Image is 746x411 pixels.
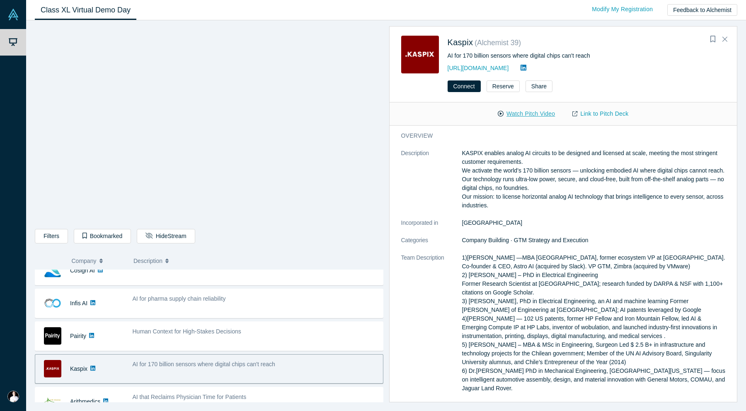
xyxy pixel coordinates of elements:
[448,51,724,60] div: AI for 170 billion sensors where digital chips can't reach
[448,38,473,47] a: Kaspix
[72,252,97,270] span: Company
[70,267,95,274] a: Cosign AI
[401,36,439,73] img: Kaspix's Logo
[462,401,726,410] dd: 11-50
[583,2,661,17] a: Modify My Registration
[401,131,714,140] h3: overview
[448,80,481,92] button: Connect
[35,27,383,223] iframe: Alchemist Class XL Demo Day: Vault
[70,365,87,372] a: Kaspix
[667,4,737,16] button: Feedback to Alchemist
[462,219,726,227] dd: [GEOGRAPHIC_DATA]
[70,300,87,306] a: Infis AI
[462,149,726,210] p: KASPIX enables analog AI circuits to be designed and licensed at scale, meeting the most stringen...
[137,229,195,243] button: HideStream
[487,80,520,92] button: Reserve
[475,39,521,47] small: ( Alchemist 39 )
[44,294,61,312] img: Infis AI's Logo
[44,393,61,410] img: Arithmedics's Logo
[448,65,509,71] a: [URL][DOMAIN_NAME]
[74,229,131,243] button: Bookmarked
[401,236,462,253] dt: Categories
[719,33,731,46] button: Close
[44,360,61,377] img: Kaspix's Logo
[526,80,552,92] button: Share
[707,34,719,45] button: Bookmark
[35,0,136,20] a: Class XL Virtual Demo Day
[44,262,61,279] img: Cosign AI's Logo
[133,361,275,367] span: AI for 170 billion sensors where digital chips can't reach
[564,107,637,121] a: Link to Pitch Deck
[133,328,241,335] span: Human Context for High-Stakes Decisions
[462,237,589,243] span: Company Building · GTM Strategy and Execution
[401,149,462,219] dt: Description
[70,398,100,405] a: Arithmedics
[462,253,726,393] p: 1)[PERSON_NAME] —MBA [GEOGRAPHIC_DATA], former ecosystem VP at [GEOGRAPHIC_DATA]. Co-founder & CE...
[133,252,378,270] button: Description
[35,229,68,243] button: Filters
[489,107,564,121] button: Watch Pitch Video
[7,391,19,402] img: Ludovic Copéré's Account
[133,295,226,302] span: AI for pharma supply chain reliability
[44,327,61,345] img: Pairity's Logo
[133,394,247,400] span: AI that Reclaims Physician Time for Patients
[72,252,125,270] button: Company
[7,9,19,20] img: Alchemist Vault Logo
[401,253,462,401] dt: Team Description
[133,252,162,270] span: Description
[401,219,462,236] dt: Incorporated in
[70,333,86,339] a: Pairity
